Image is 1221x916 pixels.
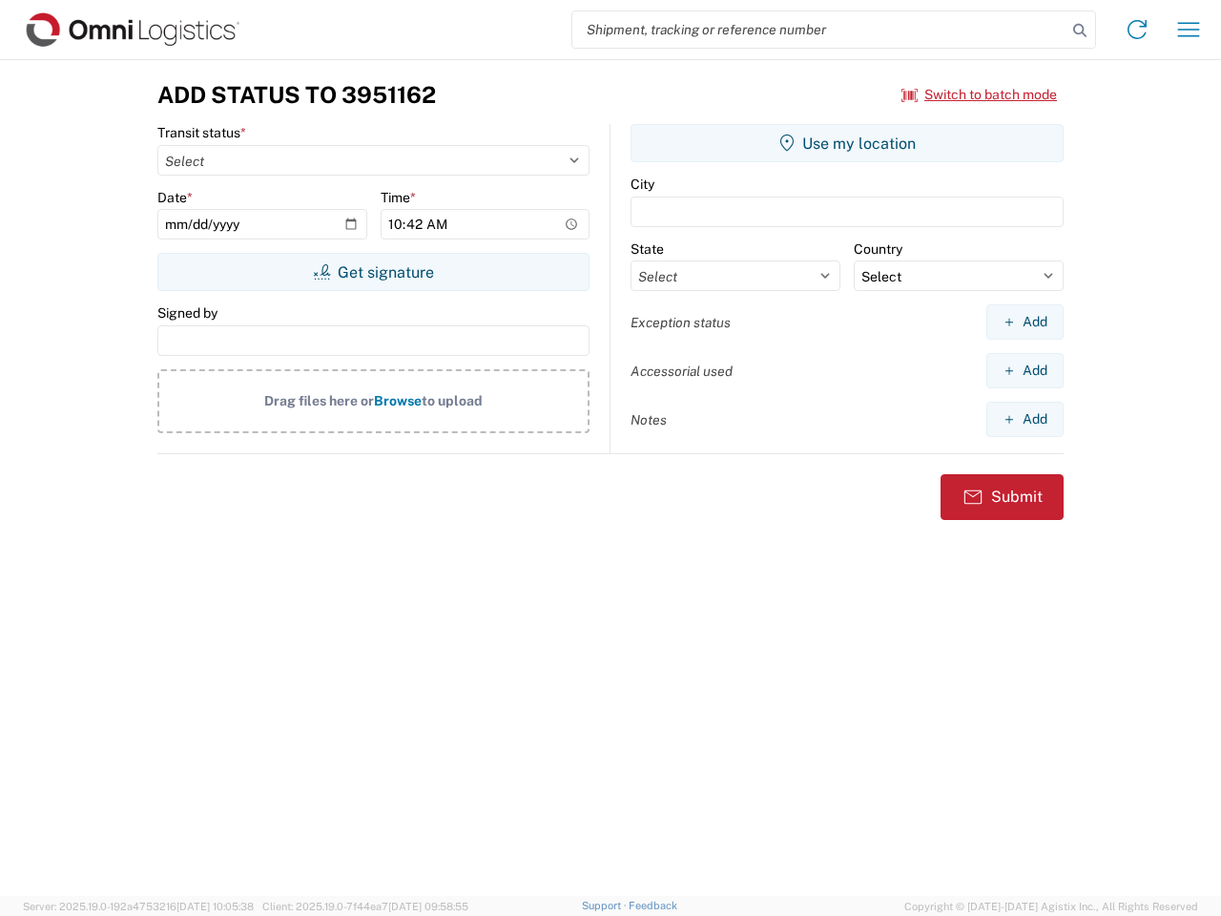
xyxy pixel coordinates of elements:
[572,11,1066,48] input: Shipment, tracking or reference number
[986,402,1064,437] button: Add
[23,901,254,912] span: Server: 2025.19.0-192a4753216
[176,901,254,912] span: [DATE] 10:05:38
[631,411,667,428] label: Notes
[582,900,630,911] a: Support
[629,900,677,911] a: Feedback
[901,79,1057,111] button: Switch to batch mode
[422,393,483,408] span: to upload
[157,189,193,206] label: Date
[157,253,590,291] button: Get signature
[264,393,374,408] span: Drag files here or
[631,240,664,258] label: State
[854,240,902,258] label: Country
[381,189,416,206] label: Time
[986,304,1064,340] button: Add
[631,314,731,331] label: Exception status
[262,901,468,912] span: Client: 2025.19.0-7f44ea7
[631,176,654,193] label: City
[157,124,246,141] label: Transit status
[388,901,468,912] span: [DATE] 09:58:55
[986,353,1064,388] button: Add
[904,898,1198,915] span: Copyright © [DATE]-[DATE] Agistix Inc., All Rights Reserved
[157,304,217,322] label: Signed by
[941,474,1064,520] button: Submit
[374,393,422,408] span: Browse
[631,363,733,380] label: Accessorial used
[157,81,436,109] h3: Add Status to 3951162
[631,124,1064,162] button: Use my location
